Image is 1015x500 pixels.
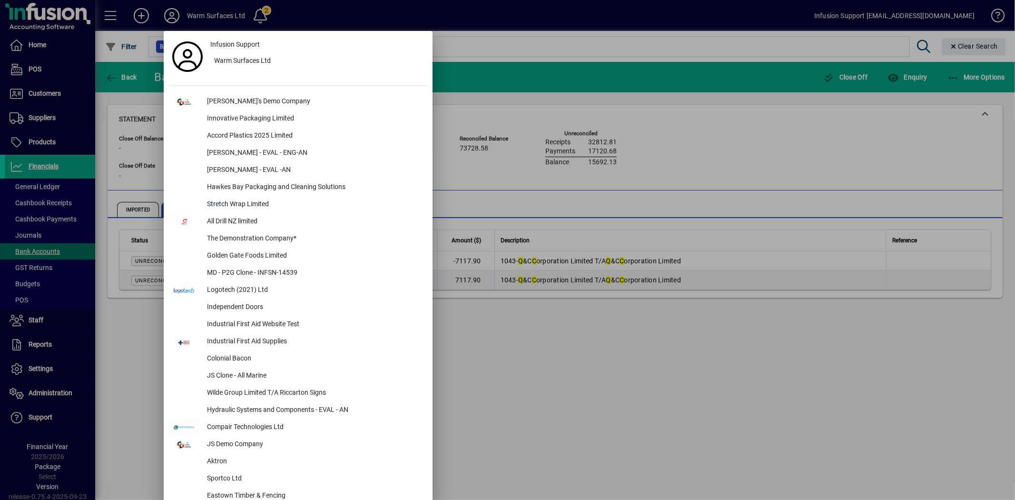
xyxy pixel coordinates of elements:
[168,436,428,453] button: JS Demo Company
[168,453,428,470] button: Aktron
[199,213,428,230] div: All Drill NZ limited
[199,402,428,419] div: Hydraulic Systems and Components - EVAL - AN
[199,453,428,470] div: Aktron
[199,316,428,333] div: Industrial First Aid Website Test
[199,265,428,282] div: MD - P2G Clone - INFSN-14539
[168,282,428,299] button: Logotech (2021) Ltd
[199,162,428,179] div: [PERSON_NAME] - EVAL -AN
[199,368,428,385] div: JS Clone - All Marine
[168,48,207,65] a: Profile
[199,196,428,213] div: Stretch Wrap Limited
[168,316,428,333] button: Industrial First Aid Website Test
[168,368,428,385] button: JS Clone - All Marine
[199,299,428,316] div: Independent Doors
[199,350,428,368] div: Colonial Bacon
[168,248,428,265] button: Golden Gate Foods Limited
[168,162,428,179] button: [PERSON_NAME] - EVAL -AN
[199,470,428,488] div: Sportco Ltd
[199,145,428,162] div: [PERSON_NAME] - EVAL - ENG-AN
[199,385,428,402] div: Wilde Group Limited T/A Riccarton Signs
[199,179,428,196] div: Hawkes Bay Packaging and Cleaning Solutions
[168,402,428,419] button: Hydraulic Systems and Components - EVAL - AN
[168,93,428,110] button: [PERSON_NAME]'s Demo Company
[168,350,428,368] button: Colonial Bacon
[168,145,428,162] button: [PERSON_NAME] - EVAL - ENG-AN
[168,333,428,350] button: Industrial First Aid Supplies
[168,265,428,282] button: MD - P2G Clone - INFSN-14539
[168,230,428,248] button: The Demonstration Company*
[168,110,428,128] button: Innovative Packaging Limited
[168,385,428,402] button: Wilde Group Limited T/A Riccarton Signs
[199,419,428,436] div: Compair Technologies Ltd
[210,40,260,50] span: Infusion Support
[199,333,428,350] div: Industrial First Aid Supplies
[168,470,428,488] button: Sportco Ltd
[168,213,428,230] button: All Drill NZ limited
[199,230,428,248] div: The Demonstration Company*
[168,196,428,213] button: Stretch Wrap Limited
[199,110,428,128] div: Innovative Packaging Limited
[207,53,428,70] button: Warm Surfaces Ltd
[199,436,428,453] div: JS Demo Company
[168,419,428,436] button: Compair Technologies Ltd
[199,128,428,145] div: Accord Plastics 2025 Limited
[168,179,428,196] button: Hawkes Bay Packaging and Cleaning Solutions
[168,299,428,316] button: Independent Doors
[199,282,428,299] div: Logotech (2021) Ltd
[168,128,428,145] button: Accord Plastics 2025 Limited
[199,93,428,110] div: [PERSON_NAME]'s Demo Company
[199,248,428,265] div: Golden Gate Foods Limited
[207,36,428,53] a: Infusion Support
